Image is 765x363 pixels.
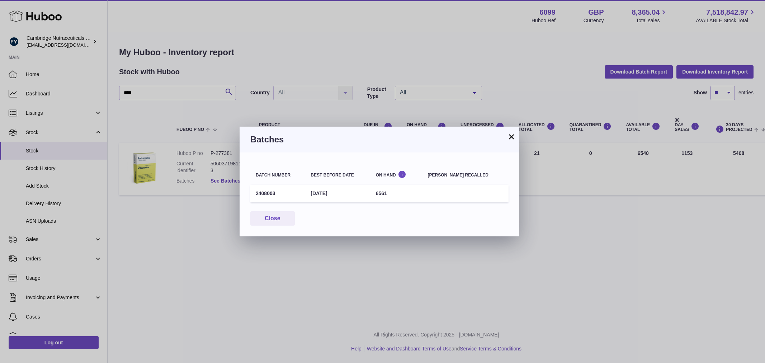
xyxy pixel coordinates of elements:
div: Best before date [311,173,365,178]
button: × [507,132,516,141]
div: Batch number [256,173,300,178]
td: 6561 [370,185,422,202]
td: [DATE] [305,185,370,202]
td: 2408003 [250,185,305,202]
div: [PERSON_NAME] recalled [428,173,503,178]
button: Close [250,211,295,226]
h3: Batches [250,134,509,145]
div: On Hand [376,170,417,177]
